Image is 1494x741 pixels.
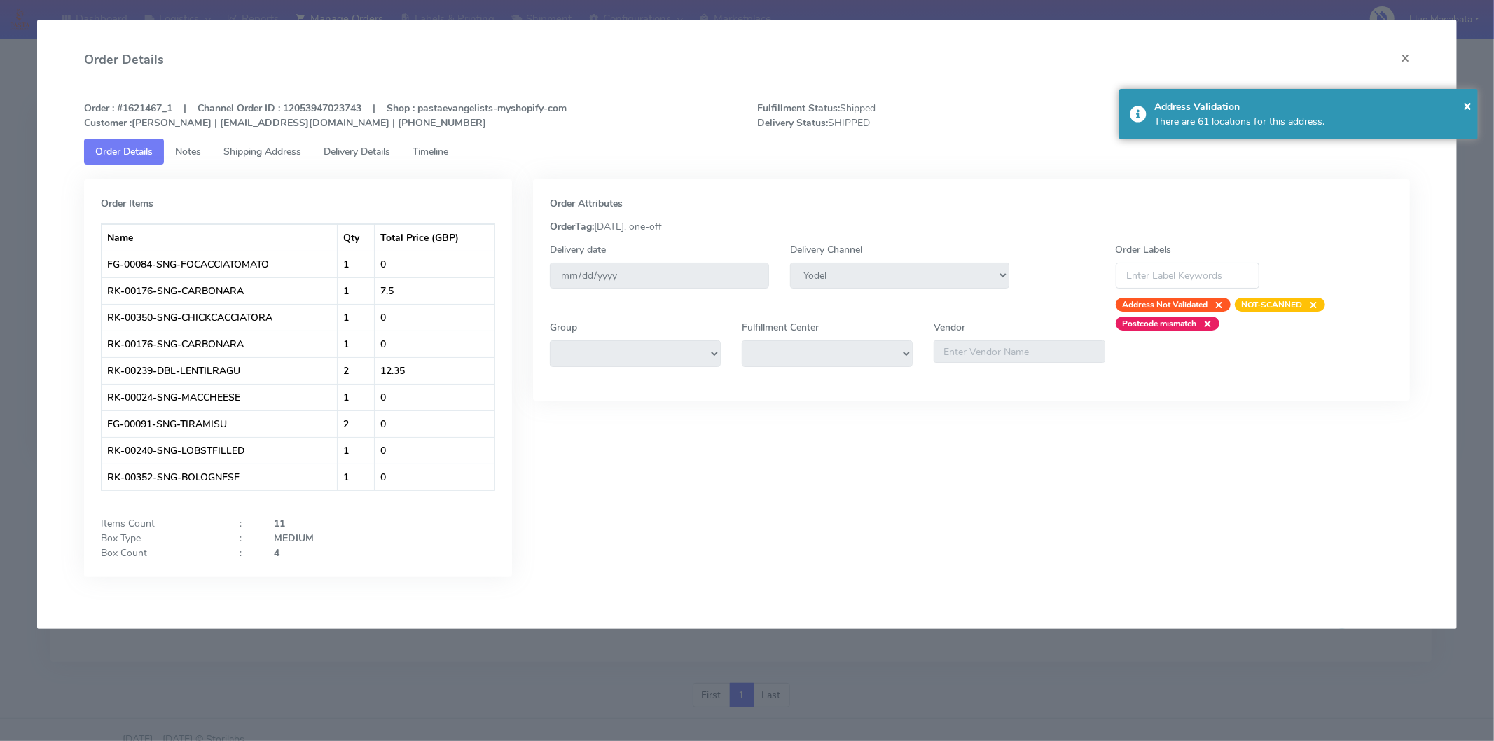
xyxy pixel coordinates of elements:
td: 1 [338,277,375,304]
strong: Order Items [101,197,153,210]
strong: OrderTag: [550,220,594,233]
strong: Order : #1621467_1 | Channel Order ID : 12053947023743 | Shop : pastaevangelists-myshopify-com [P... [84,102,567,130]
h4: Order Details [84,50,164,69]
span: × [1197,317,1212,331]
strong: MEDIUM [274,532,314,545]
label: Group [550,320,577,335]
label: Delivery Channel [790,242,862,257]
div: : [229,531,263,546]
strong: Fulfillment Status: [757,102,840,115]
td: 1 [338,384,375,410]
span: Shipped SHIPPED [747,101,1084,130]
span: Delivery Details [324,145,390,158]
td: FG-00091-SNG-TIRAMISU [102,410,338,437]
span: Shipping Address [223,145,301,158]
th: Qty [338,224,375,251]
strong: Delivery Status: [757,116,828,130]
td: 1 [338,464,375,490]
ul: Tabs [84,139,1410,165]
td: RK-00240-SNG-LOBSTFILLED [102,437,338,464]
th: Total Price (GBP) [375,224,494,251]
div: Address Validation [1154,99,1467,114]
div: : [229,546,263,560]
td: RK-00024-SNG-MACCHEESE [102,384,338,410]
td: 2 [338,410,375,437]
td: RK-00176-SNG-CARBONARA [102,277,338,304]
td: 0 [375,410,494,437]
td: RK-00176-SNG-CARBONARA [102,331,338,357]
span: Notes [175,145,201,158]
td: RK-00352-SNG-BOLOGNESE [102,464,338,490]
div: Items Count [90,516,229,531]
span: × [1208,298,1224,312]
th: Name [102,224,338,251]
strong: 11 [274,517,285,530]
td: 0 [375,331,494,357]
td: FG-00084-SNG-FOCACCIATOMATO [102,251,338,277]
div: Box Count [90,546,229,560]
div: Box Type [90,531,229,546]
label: Fulfillment Center [742,320,819,335]
td: 1 [338,437,375,464]
td: 1 [338,331,375,357]
td: 7.5 [375,277,494,304]
button: Close [1463,95,1472,116]
td: RK-00350-SNG-CHICKCACCIATORA [102,304,338,331]
strong: Address Not Validated [1123,299,1208,310]
label: Vendor [934,320,965,335]
td: 0 [375,384,494,410]
div: : [229,516,263,531]
strong: 4 [274,546,279,560]
td: 1 [338,304,375,331]
span: Order Details [95,145,153,158]
input: Enter Vendor Name [934,340,1105,363]
td: 2 [338,357,375,384]
td: 0 [375,437,494,464]
td: 0 [375,304,494,331]
div: There are 61 locations for this address. [1154,114,1467,129]
td: RK-00239-DBL-LENTILRAGU [102,357,338,384]
label: Order Labels [1116,242,1172,257]
span: Timeline [413,145,448,158]
strong: NOT-SCANNED [1242,299,1303,310]
td: 0 [375,464,494,490]
button: Close [1390,39,1421,76]
span: × [1463,96,1472,115]
td: 0 [375,251,494,277]
strong: Postcode mismatch [1123,318,1197,329]
strong: Customer : [84,116,132,130]
input: Enter Label Keywords [1116,263,1260,289]
label: Delivery date [550,242,606,257]
td: 12.35 [375,357,494,384]
span: × [1303,298,1318,312]
div: [DATE], one-off [539,219,1404,234]
td: 1 [338,251,375,277]
strong: Order Attributes [550,197,623,210]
